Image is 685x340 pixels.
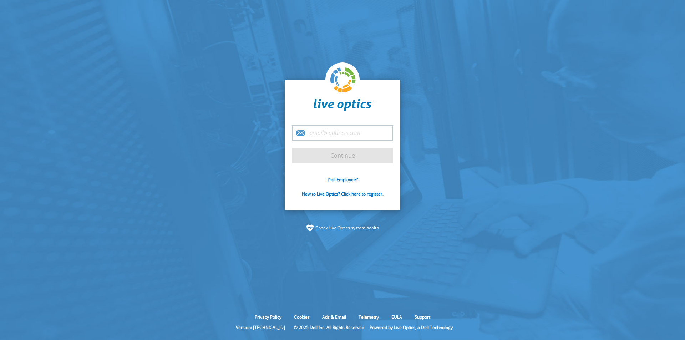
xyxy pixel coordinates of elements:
[289,314,315,320] a: Cookies
[314,99,371,112] img: liveoptics-word.svg
[330,67,356,93] img: liveoptics-logo.svg
[328,177,358,183] a: Dell Employee?
[370,324,453,330] li: Powered by Live Optics, a Dell Technology
[386,314,407,320] a: EULA
[315,224,379,232] a: Check Live Optics system health
[290,324,368,330] li: © 2025 Dell Inc. All Rights Reserved
[292,125,393,141] input: email@address.com
[317,314,351,320] a: Ads & Email
[249,314,287,320] a: Privacy Policy
[409,314,436,320] a: Support
[232,324,289,330] li: Version: [TECHNICAL_ID]
[353,314,384,320] a: Telemetry
[302,191,384,197] a: New to Live Optics? Click here to register.
[306,224,314,232] img: status-check-icon.svg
